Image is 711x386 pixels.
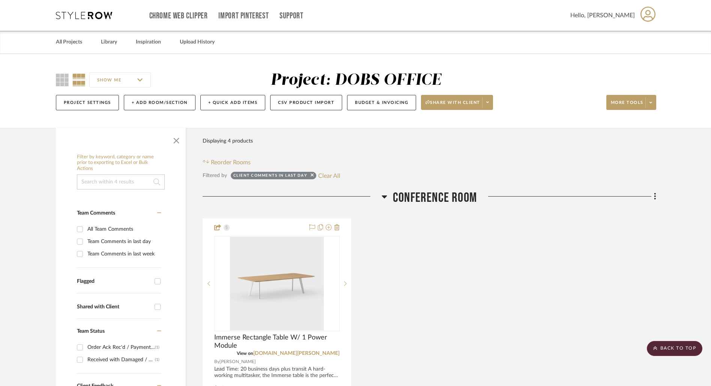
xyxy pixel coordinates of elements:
button: Reorder Rooms [203,158,251,167]
a: Chrome Web Clipper [149,13,208,19]
button: + Add Room/Section [124,95,195,110]
div: Shared with Client [77,304,151,310]
button: Clear All [318,171,340,180]
button: More tools [606,95,656,110]
span: Team Comments [77,210,115,216]
span: Team Status [77,329,105,334]
a: Import Pinterest [218,13,269,19]
img: Immerse Rectangle Table W/ 1 Power Module [230,237,324,330]
span: By [214,358,219,365]
button: Budget & Invoicing [347,95,416,110]
h6: Filter by keyword, category or name prior to exporting to Excel or Bulk Actions [77,154,165,172]
div: Filtered by [203,171,227,180]
div: (1) [155,354,159,366]
input: Search within 4 results [77,174,165,189]
div: Received with Damaged / Replacement Ordered [87,354,155,366]
button: CSV Product Import [270,95,342,110]
a: All Projects [56,37,82,47]
div: Client Comments in last day [233,173,307,180]
a: Inspiration [136,37,161,47]
span: Immerse Rectangle Table W/ 1 Power Module [214,333,340,350]
a: Upload History [180,37,215,47]
button: + Quick Add Items [200,95,266,110]
span: Conference Room [393,190,477,206]
button: Project Settings [56,95,119,110]
span: More tools [611,100,643,111]
div: Order Ack Rec'd / Payment Pending / Approval Pending [87,341,155,353]
div: Displaying 4 products [203,134,253,149]
div: All Team Comments [87,223,159,235]
span: Reorder Rooms [211,158,251,167]
div: (1) [155,341,159,353]
button: Close [169,132,184,147]
a: Library [101,37,117,47]
span: Share with client [425,100,480,111]
span: Hello, [PERSON_NAME] [570,11,635,20]
div: Team Comments in last week [87,248,159,260]
div: Flagged [77,278,151,285]
button: Share with client [421,95,493,110]
a: Support [280,13,303,19]
div: Project: DOBS OFFICE [271,72,442,88]
scroll-to-top-button: BACK TO TOP [647,341,702,356]
a: [DOMAIN_NAME][PERSON_NAME] [253,351,340,356]
div: Team Comments in last day [87,236,159,248]
span: View on [237,351,253,356]
span: [PERSON_NAME] [219,358,256,365]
